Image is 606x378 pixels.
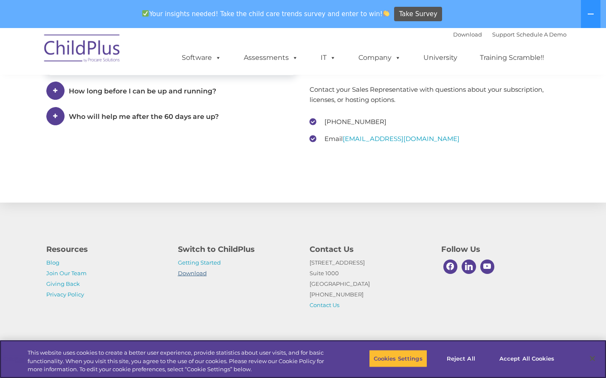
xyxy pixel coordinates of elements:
[310,243,428,255] h4: Contact Us
[350,49,409,66] a: Company
[178,243,297,255] h4: Switch to ChildPlus
[583,349,602,368] button: Close
[516,31,567,38] a: Schedule A Demo
[46,270,87,276] a: Join Our Team
[453,31,567,38] font: |
[310,302,339,308] a: Contact Us
[173,49,230,66] a: Software
[310,257,428,310] p: [STREET_ADDRESS] Suite 1000 [GEOGRAPHIC_DATA] [PHONE_NUMBER]
[399,7,437,22] span: Take Survey
[369,350,427,367] button: Cookies Settings
[46,259,59,266] a: Blog
[441,257,460,276] a: Facebook
[46,243,165,255] h4: Resources
[178,270,207,276] a: Download
[46,280,80,287] a: Giving Back
[459,257,478,276] a: Linkedin
[394,7,442,22] a: Take Survey
[453,31,482,38] a: Download
[178,259,221,266] a: Getting Started
[142,10,149,17] img: ✅
[40,28,125,71] img: ChildPlus by Procare Solutions
[28,349,333,374] div: This website uses cookies to create a better user experience, provide statistics about user visit...
[415,49,466,66] a: University
[471,49,552,66] a: Training Scramble!!
[312,49,344,66] a: IT
[434,350,488,367] button: Reject All
[139,6,393,22] span: Your insights needed! Take the child care trends survey and enter to win!
[310,85,560,105] p: Contact your Sales Representative with questions about your subscription, licenses, or hosting op...
[310,133,560,145] li: Email
[495,350,559,367] button: Accept All Cookies
[343,135,459,143] a: [EMAIL_ADDRESS][DOMAIN_NAME]
[46,291,84,298] a: Privacy Policy
[441,243,560,255] h4: Follow Us
[69,87,216,95] span: How long before I can be up and running?
[69,113,219,121] span: Who will help me after the 60 days are up?
[383,10,389,17] img: 👏
[478,257,497,276] a: Youtube
[310,116,560,128] li: [PHONE_NUMBER]
[492,31,515,38] a: Support
[235,49,307,66] a: Assessments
